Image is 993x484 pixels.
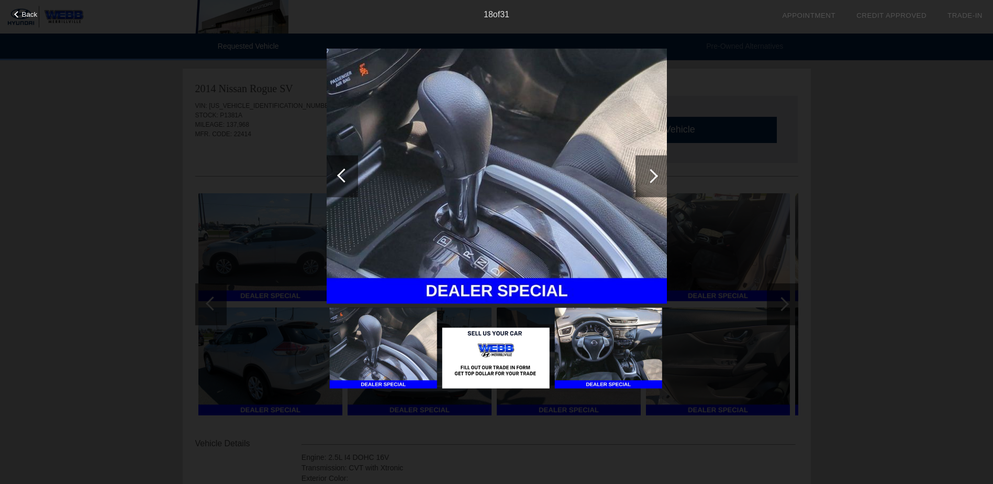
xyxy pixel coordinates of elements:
[947,12,983,19] a: Trade-In
[856,12,927,19] a: Credit Approved
[22,10,38,18] span: Back
[554,308,662,389] img: eff75892-d4a2-443a-bd1a-e3909561d306.jpg
[782,12,835,19] a: Appointment
[484,10,493,19] span: 18
[442,328,549,389] img: 707fc586-21f7-43eb-9474-4f571de2641f.png
[327,48,667,304] img: d7ee265f-7427-4f55-9ba6-aa617627d90d.jpg
[329,308,437,389] img: d7ee265f-7427-4f55-9ba6-aa617627d90d.jpg
[500,10,509,19] span: 31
